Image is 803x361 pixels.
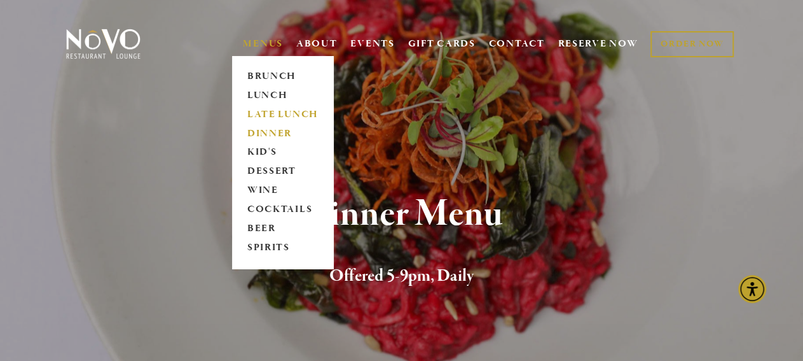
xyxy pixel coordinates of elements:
a: KID'S [243,143,322,162]
h1: Dinner Menu [84,194,719,235]
a: LUNCH [243,86,322,105]
div: Accessibility Menu [738,275,766,303]
img: Novo Restaurant &amp; Lounge [64,28,143,60]
a: BRUNCH [243,67,322,86]
a: CONTACT [489,32,545,56]
a: RESERVE NOW [558,32,638,56]
a: DINNER [243,124,322,143]
a: MENUS [243,38,283,50]
a: SPIRITS [243,239,322,258]
a: BEER [243,220,322,239]
a: WINE [243,181,322,201]
h2: Offered 5-9pm, Daily [84,263,719,290]
a: GIFT CARDS [408,32,476,56]
a: DESSERT [243,162,322,181]
a: LATE LUNCH [243,105,322,124]
a: EVENTS [350,38,394,50]
a: ORDER NOW [650,31,734,57]
a: COCKTAILS [243,201,322,220]
a: ABOUT [296,38,338,50]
